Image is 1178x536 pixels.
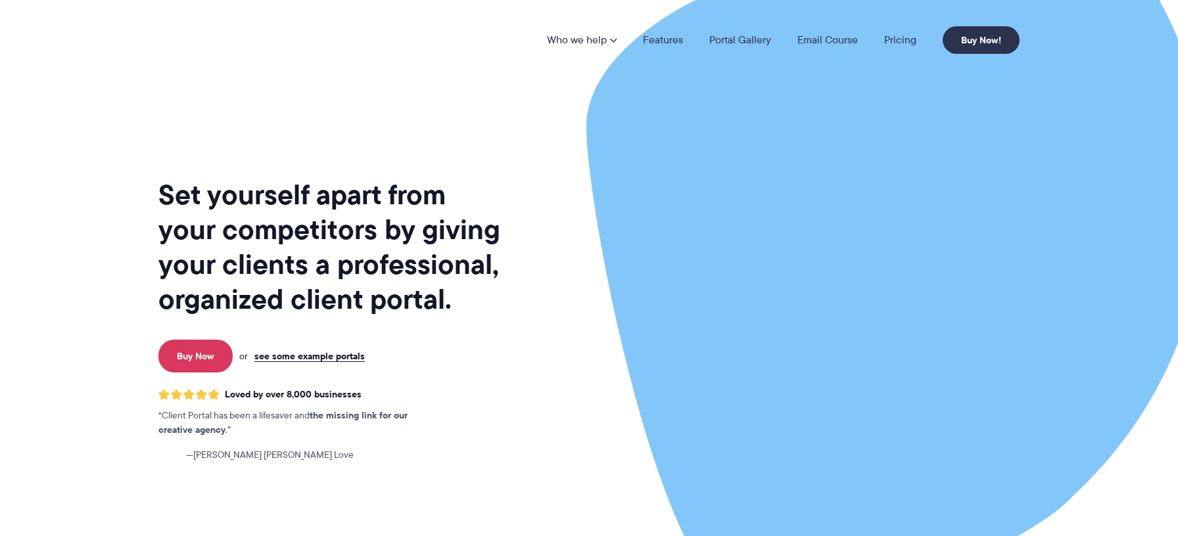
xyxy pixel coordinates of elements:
a: Who we help [547,35,617,45]
strong: the missing link for our creative agency [158,408,408,437]
span: [PERSON_NAME] [PERSON_NAME] Love [186,448,354,462]
span: Loved by over 8,000 businesses [225,389,362,400]
a: Email Course [797,35,858,45]
a: Buy Now [158,340,233,372]
h1: Set yourself apart from your competitors by giving your clients a professional, organized client ... [158,177,503,317]
p: Client Portal has been a lifesaver and . [158,409,435,437]
a: see some example portals [254,350,365,362]
span: or [239,350,248,362]
a: Portal Gallery [709,35,771,45]
a: Pricing [884,35,916,45]
a: Buy Now! [943,26,1020,54]
a: Features [643,35,683,45]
